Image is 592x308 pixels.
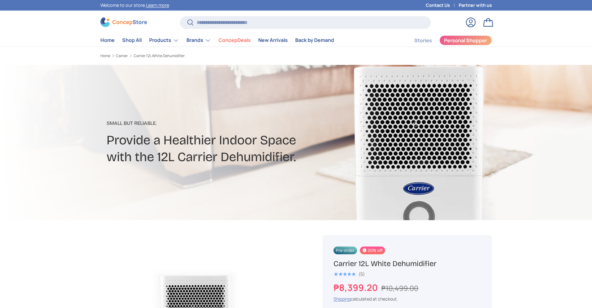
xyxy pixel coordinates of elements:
[333,271,356,277] span: ★★★★★
[183,34,215,47] summary: Brands
[100,2,169,9] p: Welcome to our store.
[399,34,492,47] nav: Secondary
[100,54,110,58] a: Home
[360,247,385,254] span: 20% off
[107,132,345,165] h2: Provide a Healthier Indoor Space with the 12L Carrier Dehumidifier.
[333,247,357,254] span: Pre-order
[107,120,345,127] p: Small But Reliable.
[149,34,179,47] a: Products
[333,271,356,277] div: 5.0 out of 5.0 stars
[100,17,147,27] img: ConcepStore
[100,53,308,59] nav: Breadcrumbs
[100,34,115,46] a: Home
[333,270,365,277] a: 5.0 out of 5.0 stars (5)
[100,34,334,47] nav: Primary
[333,281,379,294] strong: ₱8,399.20
[333,296,481,302] div: calculated at checkout.
[145,34,183,47] summary: Products
[122,34,142,46] a: Shop All
[459,2,492,9] a: Partner with us
[186,34,211,47] a: Brands
[258,34,288,46] a: New Arrivals
[439,35,492,45] a: Personal Shopper
[359,272,365,276] div: (5)
[295,34,334,46] a: Back by Demand
[134,54,185,58] a: Carrier 12L White Dehumidifier
[146,2,169,8] a: Learn more
[333,296,351,302] a: Shipping
[333,259,481,269] h1: Carrier 12L White Dehumidifier
[116,54,128,58] a: Carrier
[381,283,418,293] s: ₱10,499.00
[426,2,459,9] a: Contact Us
[414,34,432,47] a: Stories
[444,38,487,43] span: Personal Shopper
[218,34,251,46] a: ConcepDeals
